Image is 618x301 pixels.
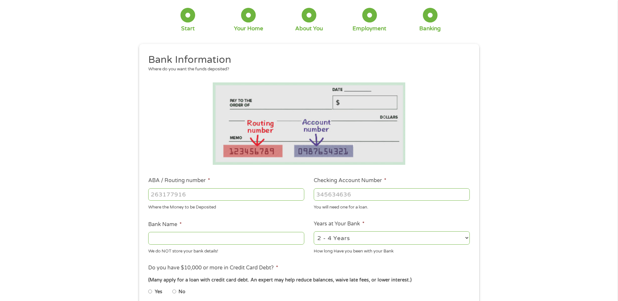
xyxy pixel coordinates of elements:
[234,25,263,32] div: Your Home
[148,66,465,73] div: Where do you want the funds deposited?
[148,177,210,184] label: ABA / Routing number
[148,53,465,66] h2: Bank Information
[148,277,469,284] div: (Many apply for a loan with credit card debt. An expert may help reduce balances, waive late fees...
[148,202,304,211] div: Where the Money to be Deposited
[181,25,195,32] div: Start
[314,246,470,254] div: How long Have you been with your Bank
[155,288,162,295] label: Yes
[148,221,182,228] label: Bank Name
[314,188,470,201] input: 345634636
[352,25,386,32] div: Employment
[314,177,386,184] label: Checking Account Number
[148,265,278,271] label: Do you have $10,000 or more in Credit Card Debt?
[179,288,185,295] label: No
[213,82,406,165] img: Routing number location
[314,202,470,211] div: You will need one for a loan.
[295,25,323,32] div: About You
[148,246,304,254] div: We do NOT store your bank details!
[148,188,304,201] input: 263177916
[419,25,441,32] div: Banking
[314,221,365,227] label: Years at Your Bank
